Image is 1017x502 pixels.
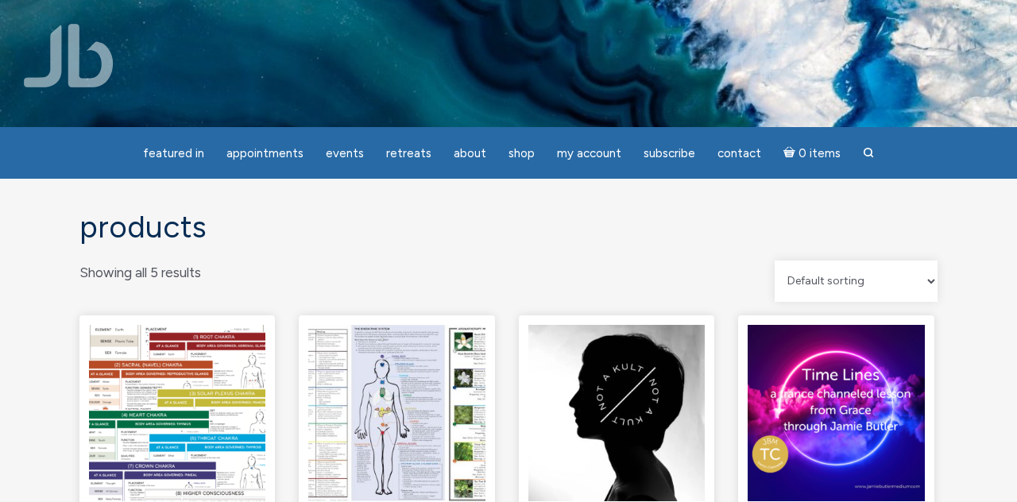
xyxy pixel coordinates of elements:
[89,325,265,501] img: Chakra Sheets
[799,148,841,160] span: 0 items
[444,138,496,169] a: About
[308,325,485,501] img: Love and Light Chakra Reference Chart
[217,138,313,169] a: Appointments
[226,146,304,160] span: Appointments
[547,138,631,169] a: My Account
[133,138,214,169] a: featured in
[775,261,938,302] select: Shop order
[508,146,535,160] span: Shop
[377,138,441,169] a: Retreats
[717,146,761,160] span: Contact
[634,138,705,169] a: Subscribe
[386,146,431,160] span: Retreats
[79,210,938,245] h1: Products
[557,146,621,160] span: My Account
[454,146,486,160] span: About
[708,138,771,169] a: Contact
[143,146,204,160] span: featured in
[748,325,924,501] img: Time Lines: a Channeled Lesson from Grace
[79,261,201,285] p: Showing all 5 results
[499,138,544,169] a: Shop
[783,146,799,160] i: Cart
[528,325,705,501] img: not a kult™ spirit driven essential oil products
[774,137,850,169] a: Cart0 items
[316,138,373,169] a: Events
[24,24,114,87] img: Jamie Butler. The Everyday Medium
[326,146,364,160] span: Events
[644,146,695,160] span: Subscribe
